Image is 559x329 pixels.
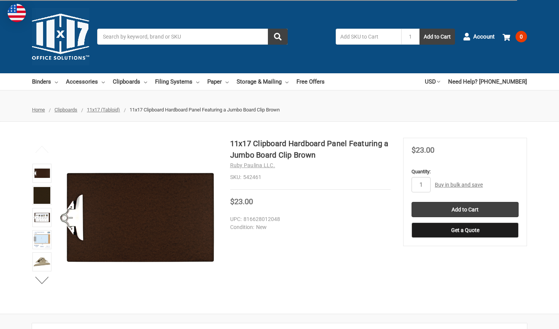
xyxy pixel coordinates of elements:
a: 0 [503,27,527,47]
dt: Condition: [230,223,254,231]
span: 0 [516,31,527,42]
a: Ruby Paulina LLC. [230,162,275,168]
a: Free Offers [296,73,325,90]
a: Clipboards [54,107,77,113]
a: Account [463,27,495,47]
a: Clipboards [113,73,147,90]
a: USD [425,73,440,90]
button: Add to Cart [420,29,455,45]
a: Binders [32,73,58,90]
span: $23.00 [412,145,434,155]
a: Paper [207,73,229,90]
button: Next [30,273,54,288]
img: 11x17.com [32,8,89,65]
img: 11x17 Clipboard (542110) [34,209,50,226]
span: $23.00 [230,197,253,206]
img: 11x17 Clipboard Hardboard Panel Featuring a Jumbo Board Clip Brown [58,138,218,298]
a: Need Help? [PHONE_NUMBER] [448,73,527,90]
label: Quantity: [412,168,519,176]
a: Storage & Mailing [237,73,288,90]
img: 11x17 Clipboard Hardboard Panel Featuring a Jumbo Board Clip Brown [34,165,50,182]
dt: UPC: [230,215,242,223]
span: 11x17 Clipboard Hardboard Panel Featuring a Jumbo Board Clip Brown [130,107,280,113]
button: Get a Quote [412,223,519,238]
a: Filing Systems [155,73,199,90]
dd: New [230,223,388,231]
input: Add to Cart [412,202,519,217]
input: Add SKU to Cart [336,29,401,45]
img: 11x17 Clipboard Hardboard Panel Featuring a Jumbo Board Clip Brown [34,231,50,248]
span: Account [473,32,495,41]
img: 11x17 Clipboard Hardboard Panel Featuring a Jumbo Board Clip Brown [34,187,50,204]
dd: 542461 [230,173,391,181]
img: 11x17 Clipboard Hardboard Panel Featuring a Jumbo Board Clip Brown [34,253,50,270]
a: Buy in bulk and save [435,182,483,188]
a: Accessories [66,73,105,90]
img: duty and tax information for United States [8,4,26,22]
h1: 11x17 Clipboard Hardboard Panel Featuring a Jumbo Board Clip Brown [230,138,391,161]
dd: 816628012048 [230,215,388,223]
a: 11x17 (Tabloid) [87,107,120,113]
dt: SKU: [230,173,241,181]
input: Search by keyword, brand or SKU [97,29,288,45]
button: Previous [30,142,54,157]
a: Home [32,107,45,113]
